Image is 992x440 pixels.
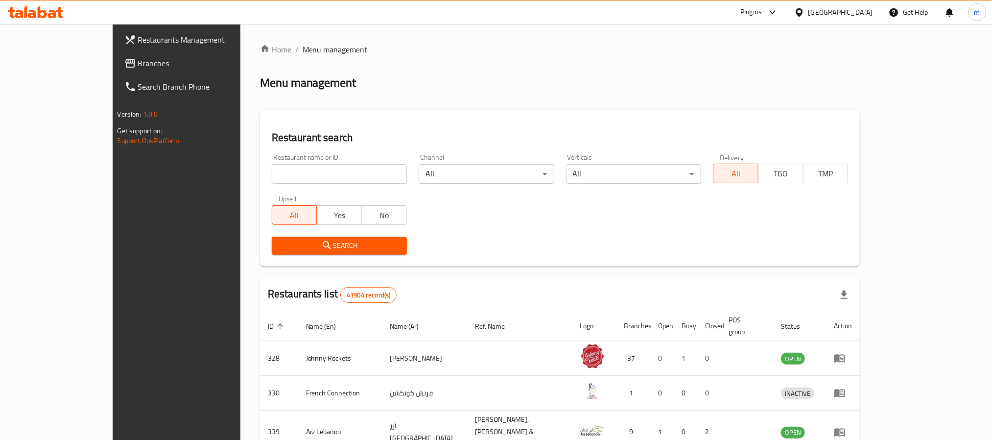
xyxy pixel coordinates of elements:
[781,388,814,399] span: INACTIVE
[674,311,698,341] th: Busy
[698,311,721,341] th: Closed
[118,134,180,147] a: Support.OpsPlatform
[382,341,467,376] td: [PERSON_NAME]
[651,311,674,341] th: Open
[616,311,651,341] th: Branches
[475,320,518,332] span: Ref. Name
[316,205,362,225] button: Yes
[419,164,554,184] div: All
[674,376,698,411] td: 0
[781,427,805,438] span: OPEN
[143,108,158,121] span: 1.0.0
[834,426,852,438] div: Menu
[834,352,852,364] div: Menu
[717,167,755,181] span: All
[781,353,805,365] span: OPEN
[260,376,298,411] td: 330
[295,44,299,55] li: /
[651,341,674,376] td: 0
[390,320,431,332] span: Name (Ar)
[803,164,849,183] button: TMP
[138,57,270,69] span: Branches
[272,205,317,225] button: All
[832,283,856,307] div: Export file
[260,75,356,91] h2: Menu management
[807,167,845,181] span: TMP
[781,388,814,399] div: INACTIVE
[762,167,800,181] span: TGO
[382,376,467,411] td: فرنش كونكشن
[572,311,616,341] th: Logo
[268,320,286,332] span: ID
[720,154,744,161] label: Delivery
[781,353,805,365] div: OPEN
[580,344,605,368] img: Johnny Rockets
[674,341,698,376] td: 1
[272,130,849,145] h2: Restaurant search
[698,341,721,376] td: 0
[729,314,762,338] span: POS group
[808,7,873,18] div: [GEOGRAPHIC_DATA]
[303,44,368,55] span: Menu management
[566,164,701,184] div: All
[713,164,758,183] button: All
[118,108,142,121] span: Version:
[340,287,397,303] div: Total records count
[276,208,313,222] span: All
[698,376,721,411] td: 0
[118,124,163,137] span: Get support on:
[279,196,297,202] label: Upsell
[272,164,407,184] input: Search for restaurant name or ID..
[117,28,278,51] a: Restaurants Management
[138,81,270,93] span: Search Branch Phone
[298,376,382,411] td: French Connection
[298,341,382,376] td: Johnny Rockets
[321,208,358,222] span: Yes
[260,44,860,55] nav: breadcrumb
[616,341,651,376] td: 37
[651,376,674,411] td: 0
[341,291,396,300] span: 41904 record(s)
[740,6,762,18] div: Plugins
[280,240,399,252] span: Search
[616,376,651,411] td: 1
[306,320,349,332] span: Name (En)
[268,287,397,303] h2: Restaurants list
[117,75,278,98] a: Search Branch Phone
[758,164,803,183] button: TGO
[260,341,298,376] td: 328
[138,34,270,46] span: Restaurants Management
[826,311,860,341] th: Action
[366,208,403,222] span: No
[781,320,813,332] span: Status
[974,7,980,18] span: m
[117,51,278,75] a: Branches
[580,379,605,403] img: French Connection
[361,205,407,225] button: No
[834,387,852,399] div: Menu
[272,237,407,255] button: Search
